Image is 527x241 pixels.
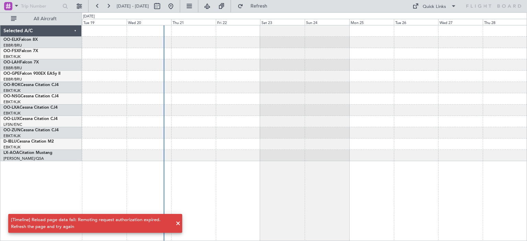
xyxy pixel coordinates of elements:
[11,217,172,230] div: [Timeline] Reload page data fail: Remoting request authorization expired. Refresh the page and tr...
[234,1,276,12] button: Refresh
[3,122,22,127] a: LFSN/ENC
[3,151,19,155] span: LX-AOA
[3,106,20,110] span: OO-LXA
[3,128,21,132] span: OO-ZUN
[3,140,54,144] a: D-IBLUCessna Citation M2
[18,16,72,21] span: All Aircraft
[305,19,349,25] div: Sun 24
[127,19,171,25] div: Wed 20
[3,140,17,144] span: D-IBLU
[83,14,95,20] div: [DATE]
[394,19,438,25] div: Tue 26
[438,19,483,25] div: Wed 27
[409,1,460,12] button: Quick Links
[171,19,216,25] div: Thu 21
[3,49,19,53] span: OO-FSX
[3,99,21,105] a: EBKT/KJK
[3,106,58,110] a: OO-LXACessna Citation CJ4
[3,49,38,53] a: OO-FSXFalcon 7X
[3,83,21,87] span: OO-ROK
[3,88,21,93] a: EBKT/KJK
[3,38,19,42] span: OO-ELK
[21,1,60,11] input: Trip Number
[349,19,394,25] div: Mon 25
[3,128,59,132] a: OO-ZUNCessna Citation CJ4
[3,60,39,64] a: OO-LAHFalcon 7X
[216,19,260,25] div: Fri 22
[260,19,305,25] div: Sat 23
[3,145,21,150] a: EBKT/KJK
[3,72,60,76] a: OO-GPEFalcon 900EX EASy II
[245,4,273,9] span: Refresh
[3,94,59,98] a: OO-NSGCessna Citation CJ4
[3,43,22,48] a: EBBR/BRU
[3,77,22,82] a: EBBR/BRU
[3,111,21,116] a: EBKT/KJK
[3,117,58,121] a: OO-LUXCessna Citation CJ4
[3,151,52,155] a: LX-AOACitation Mustang
[423,3,446,10] div: Quick Links
[3,94,21,98] span: OO-NSG
[82,19,127,25] div: Tue 19
[3,72,20,76] span: OO-GPE
[3,38,38,42] a: OO-ELKFalcon 8X
[117,3,149,9] span: [DATE] - [DATE]
[3,83,59,87] a: OO-ROKCessna Citation CJ4
[3,54,21,59] a: EBKT/KJK
[3,156,44,161] a: [PERSON_NAME]/QSA
[3,65,22,71] a: EBBR/BRU
[3,117,20,121] span: OO-LUX
[3,60,20,64] span: OO-LAH
[8,13,74,24] button: All Aircraft
[3,133,21,138] a: EBKT/KJK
